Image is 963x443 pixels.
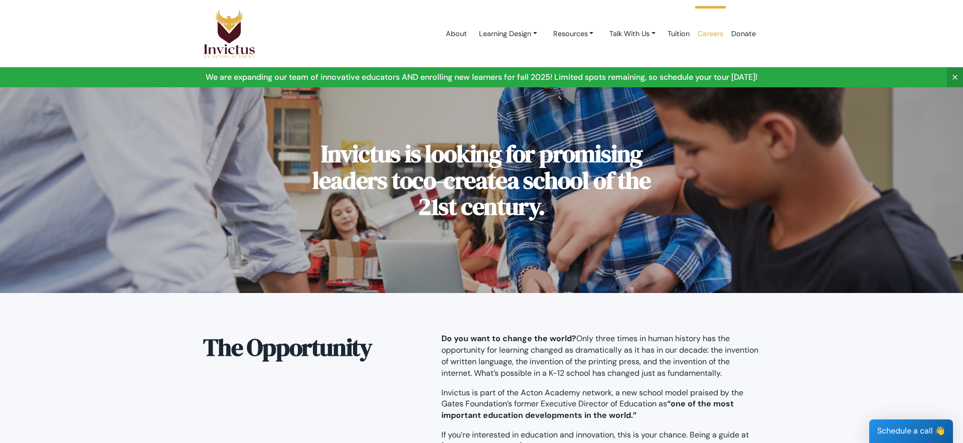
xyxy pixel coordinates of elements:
strong: “one of the most important education developments in the world.” [441,398,734,420]
h1: Invictus is looking for promising leaders to a school of the 21st century. [298,140,665,220]
a: Donate [727,13,760,55]
a: Talk With Us [601,25,664,43]
a: Tuition [664,13,694,55]
img: Logo [203,9,255,59]
p: Only three times in human history has the opportunity for learning changed as dramatically as it ... [441,333,760,379]
strong: Do you want to change the world? [441,333,576,344]
a: Careers [694,13,727,55]
a: Learning Design [471,25,545,43]
span: co-create [412,164,507,197]
a: About [442,13,471,55]
a: Resources [545,25,602,43]
p: Invictus is part of the Acton Academy network, a new school model praised by the Gates Foundation... [441,387,760,422]
div: Schedule a call 👋 [869,419,953,443]
h2: The Opportunity [203,333,426,362]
